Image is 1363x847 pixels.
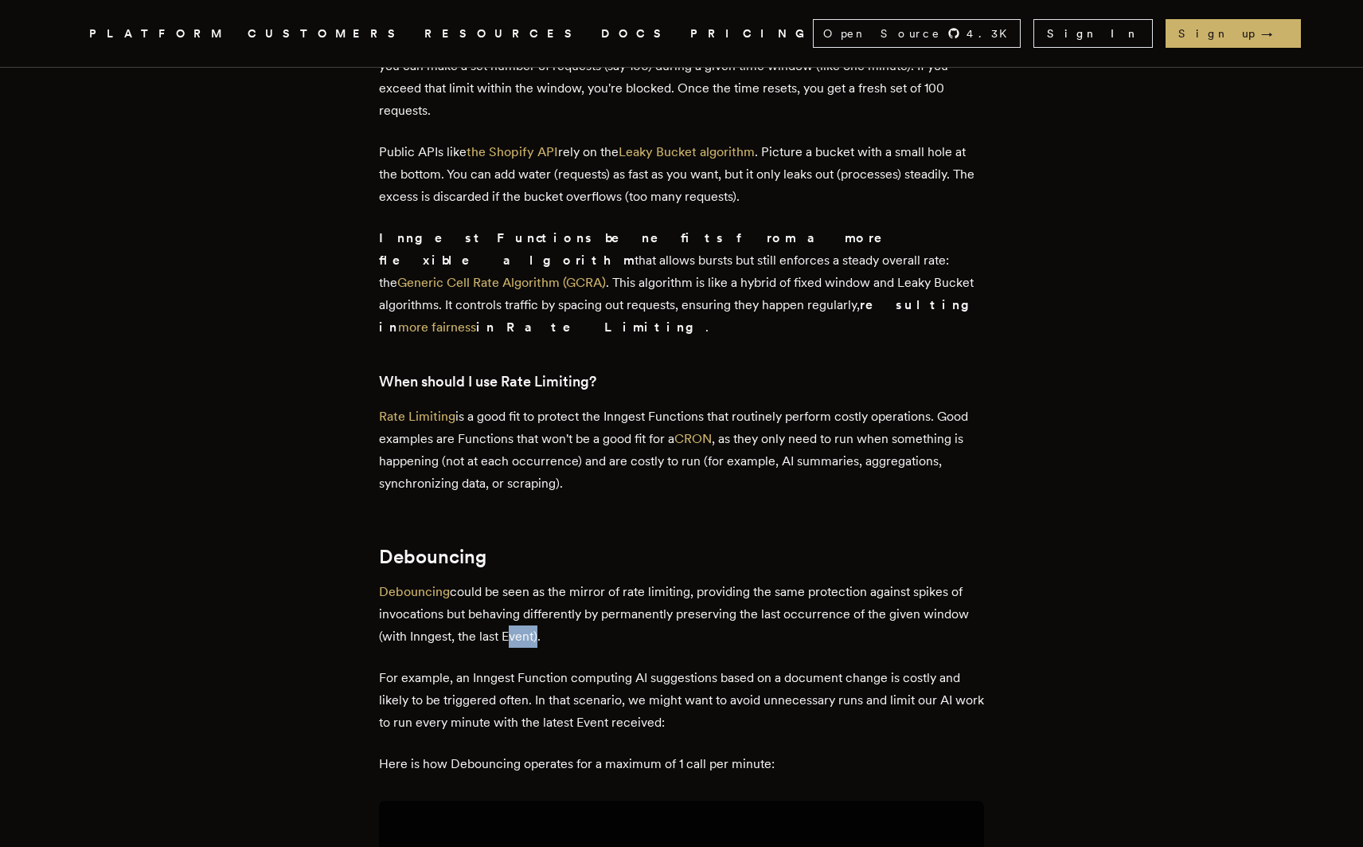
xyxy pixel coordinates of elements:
[467,144,558,159] a: the Shopify API
[89,24,228,44] button: PLATFORM
[379,753,984,775] p: Here is how Debouncing operates for a maximum of 1 call per minute:
[398,320,476,335] a: more fairness
[1033,19,1153,48] a: Sign In
[379,409,455,424] a: Rate Limiting
[379,227,984,339] p: that allows bursts but still enforces a steady overall rate: the . This algorithm is like a hybri...
[967,25,1017,41] span: 4.3 K
[379,546,984,568] h2: Debouncing
[379,406,984,495] p: is a good fit to protect the Inngest Functions that routinely perform costly operations. Good exa...
[379,581,984,648] p: could be seen as the mirror of rate limiting, providing the same protection against spikes of inv...
[1261,25,1288,41] span: →
[379,371,984,393] h3: When should I use Rate Limiting?
[1166,19,1301,48] a: Sign up
[379,230,904,268] strong: Inngest Functions benefits from a more flexible algorithm
[379,297,981,335] strong: resulting in in Rate Limiting
[601,24,671,44] a: DOCS
[248,24,405,44] a: CUSTOMERS
[424,24,582,44] button: RESOURCES
[823,25,941,41] span: Open Source
[674,431,712,446] a: CRON
[619,144,755,159] a: Leaky Bucket algorithm
[379,33,984,122] p: is implemented following an algorithm. The simplest one is a “fixed window” approach where you ca...
[379,667,984,734] p: For example, an Inngest Function computing AI suggestions based on a document change is costly an...
[379,141,984,208] p: Public APIs like rely on the . Picture a bucket with a small hole at the bottom. You can add wate...
[690,24,813,44] a: PRICING
[379,584,450,599] a: Debouncing
[397,275,606,290] a: Generic Cell Rate Algorithm (GCRA)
